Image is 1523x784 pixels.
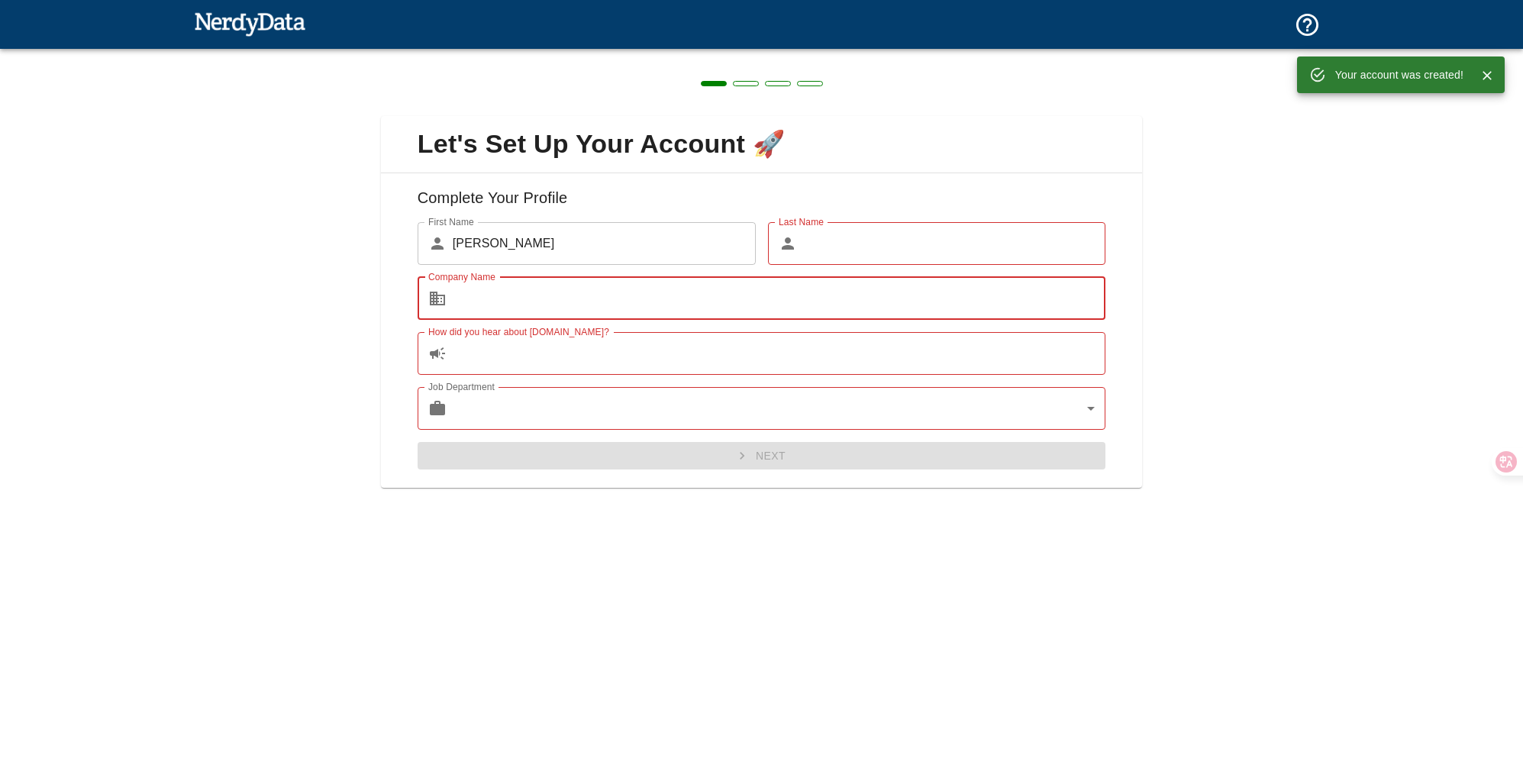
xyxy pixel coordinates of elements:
[393,128,1131,160] span: Let's Set Up Your Account 🚀
[1335,61,1463,89] div: Your account was created!
[779,215,824,228] label: Last Name
[1285,2,1330,47] button: Support and Documentation
[393,186,1131,222] h6: Complete Your Profile
[194,8,306,39] img: NerdyData.com
[428,325,609,338] label: How did you hear about [DOMAIN_NAME]?
[428,215,474,228] label: First Name
[428,270,495,283] label: Company Name
[1476,64,1499,87] button: Close
[428,380,495,393] label: Job Department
